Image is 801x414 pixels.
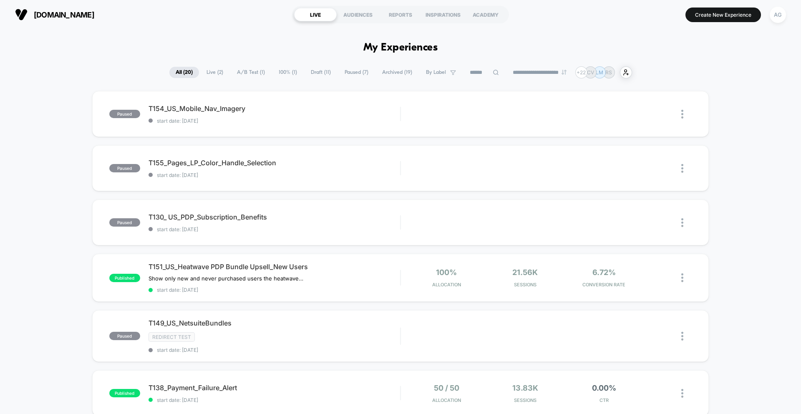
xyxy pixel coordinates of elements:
[567,397,641,403] span: CTR
[294,8,337,21] div: LIVE
[15,8,28,21] img: Visually logo
[109,274,140,282] span: published
[681,218,683,227] img: close
[149,384,400,392] span: T138_Payment_Failure_Alert
[681,273,683,282] img: close
[13,8,97,21] button: [DOMAIN_NAME]
[605,69,612,76] p: RS
[34,10,94,19] span: [DOMAIN_NAME]
[562,70,567,75] img: end
[434,384,459,392] span: 50 / 50
[149,275,303,282] span: Show only new and never purchased users the heatwave bundle upsell on PDP. PDP has been out-perfo...
[109,110,140,118] span: paused
[149,263,400,271] span: T151_US_Heatwave PDP Bundle Upsell_New Users
[685,8,761,22] button: Create New Experience
[587,69,594,76] p: CV
[432,282,461,288] span: Allocation
[109,218,140,227] span: paused
[512,384,538,392] span: 13.83k
[681,332,683,341] img: close
[272,67,303,78] span: 100% ( 1 )
[149,287,400,293] span: start date: [DATE]
[422,8,464,21] div: INSPIRATIONS
[149,397,400,403] span: start date: [DATE]
[436,268,457,277] span: 100%
[149,172,400,178] span: start date: [DATE]
[592,384,616,392] span: 0.00%
[200,67,229,78] span: Live ( 2 )
[109,164,140,172] span: paused
[109,332,140,340] span: paused
[305,67,337,78] span: Draft ( 11 )
[149,332,195,342] span: Redirect Test
[149,226,400,232] span: start date: [DATE]
[149,213,400,221] span: T130_ US_PDP_Subscription_Benefits
[681,389,683,398] img: close
[767,6,788,23] button: AG
[464,8,507,21] div: ACADEMY
[379,8,422,21] div: REPORTS
[681,110,683,119] img: close
[109,389,140,397] span: published
[337,8,379,21] div: AUDIENCES
[432,397,461,403] span: Allocation
[426,69,446,76] span: By Label
[149,347,400,353] span: start date: [DATE]
[488,397,563,403] span: Sessions
[592,268,616,277] span: 6.72%
[149,159,400,167] span: T155_Pages_LP_Color_Handle_Selection
[596,69,603,76] p: LM
[169,67,199,78] span: All ( 20 )
[488,282,563,288] span: Sessions
[770,7,786,23] div: AG
[681,164,683,173] img: close
[575,66,587,78] div: + 22
[363,42,438,54] h1: My Experiences
[149,319,400,327] span: T149_US_NetsuiteBundles
[567,282,641,288] span: CONVERSION RATE
[149,118,400,124] span: start date: [DATE]
[376,67,418,78] span: Archived ( 19 )
[231,67,271,78] span: A/B Test ( 1 )
[338,67,375,78] span: Paused ( 7 )
[512,268,538,277] span: 21.56k
[149,104,400,113] span: T154_US_Mobile_Nav_Imagery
